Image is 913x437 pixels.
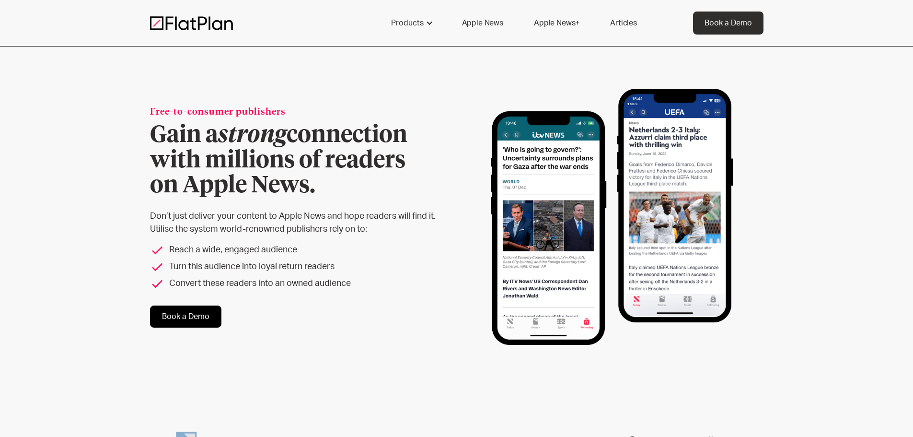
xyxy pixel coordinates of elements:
[150,244,453,257] li: Reach a wide, engaged audience
[380,12,443,35] div: Products
[522,12,591,35] a: Apple News+
[150,123,453,199] h1: Gain a connection with millions of readers on Apple News.
[150,260,453,273] li: Turn this audience into loyal return readers
[150,277,453,290] li: Convert these readers into an owned audience
[150,210,453,236] p: Don’t just deliver your content to Apple News and hope readers will find it. Utilise the system w...
[451,12,515,35] a: Apple News
[693,12,763,35] a: Book a Demo
[705,17,752,29] div: Book a Demo
[599,12,648,35] a: Articles
[150,106,453,119] div: Free-to-consumer publishers
[391,17,424,29] div: Products
[150,306,221,328] a: Book a Demo
[218,124,287,147] em: strong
